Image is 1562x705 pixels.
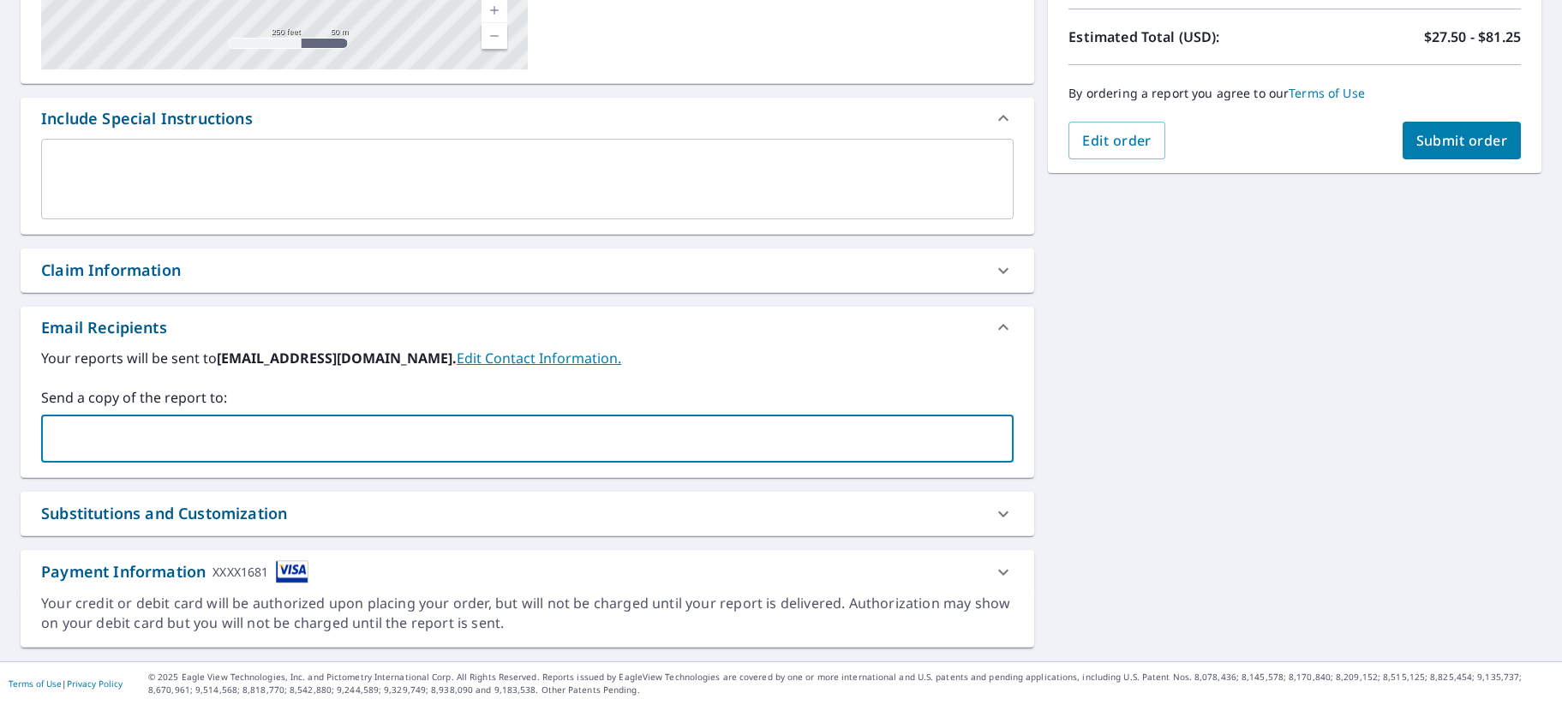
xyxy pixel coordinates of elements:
[276,560,308,583] img: cardImage
[21,307,1034,348] div: Email Recipients
[1068,27,1295,47] p: Estimated Total (USD):
[21,248,1034,292] div: Claim Information
[1068,86,1521,101] p: By ordering a report you agree to our
[1416,131,1508,150] span: Submit order
[482,23,507,49] a: Current Level 17, Zoom Out
[41,594,1014,633] div: Your credit or debit card will be authorized upon placing your order, but will not be charged unt...
[457,349,621,367] a: EditContactInfo
[41,387,1014,408] label: Send a copy of the report to:
[41,502,287,525] div: Substitutions and Customization
[41,560,308,583] div: Payment Information
[41,316,167,339] div: Email Recipients
[1289,85,1365,101] a: Terms of Use
[212,560,268,583] div: XXXX1681
[41,348,1014,368] label: Your reports will be sent to
[41,107,253,130] div: Include Special Instructions
[21,492,1034,535] div: Substitutions and Customization
[217,349,457,367] b: [EMAIL_ADDRESS][DOMAIN_NAME].
[21,98,1034,139] div: Include Special Instructions
[9,678,62,690] a: Terms of Use
[1068,122,1165,159] button: Edit order
[1424,27,1521,47] p: $27.50 - $81.25
[9,678,123,689] p: |
[148,671,1553,696] p: © 2025 Eagle View Technologies, Inc. and Pictometry International Corp. All Rights Reserved. Repo...
[41,259,181,282] div: Claim Information
[67,678,123,690] a: Privacy Policy
[1403,122,1522,159] button: Submit order
[21,550,1034,594] div: Payment InformationXXXX1681cardImage
[1082,131,1152,150] span: Edit order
